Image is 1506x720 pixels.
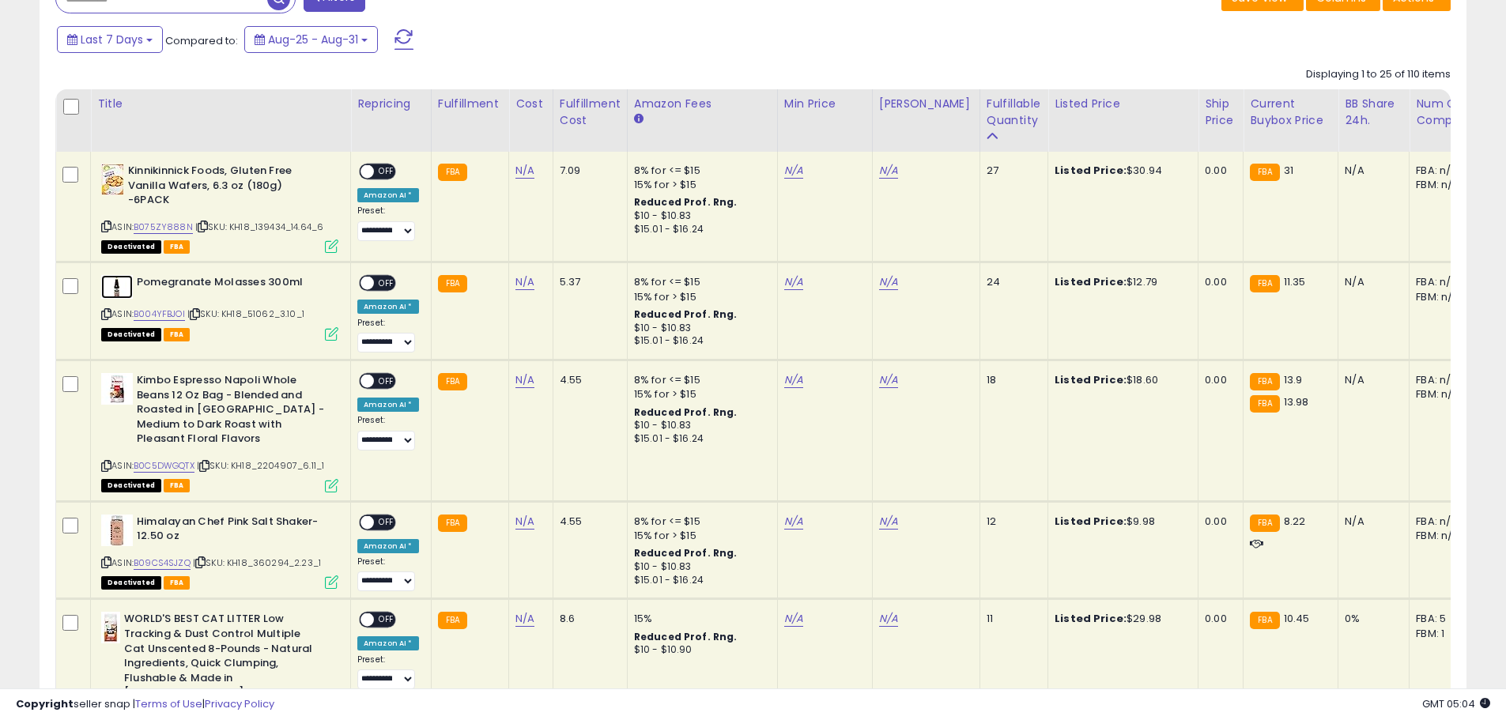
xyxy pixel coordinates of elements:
b: Reduced Prof. Rng. [634,630,738,643]
small: FBA [1250,612,1279,629]
div: FBM: n/a [1416,290,1468,304]
div: Current Buybox Price [1250,96,1331,129]
a: N/A [879,372,898,388]
div: $10 - $10.83 [634,560,765,574]
a: B075ZY888N [134,221,193,234]
div: Cost [515,96,546,112]
a: N/A [515,274,534,290]
div: Repricing [357,96,425,112]
b: Reduced Prof. Rng. [634,307,738,321]
img: 31ndZ7tMzfL._SL40_.jpg [101,275,133,299]
div: $18.60 [1055,373,1186,387]
div: N/A [1345,515,1397,529]
div: Amazon AI * [357,300,419,314]
b: Listed Price: [1055,274,1127,289]
span: Last 7 Days [81,32,143,47]
div: Ship Price [1205,96,1236,129]
span: 8.22 [1284,514,1306,529]
span: | SKU: KH18_360294_2.23_1 [193,556,321,569]
small: FBA [438,275,467,292]
b: Himalayan Chef Pink Salt Shaker-12.50 oz [137,515,329,548]
div: $15.01 - $16.24 [634,574,765,587]
b: Listed Price: [1055,514,1127,529]
small: Amazon Fees. [634,112,644,126]
b: Pomegranate Molasses 300ml [137,275,329,294]
div: Preset: [357,654,419,690]
div: ASIN: [101,373,338,490]
div: N/A [1345,164,1397,178]
div: Min Price [784,96,866,112]
div: Amazon Fees [634,96,771,112]
div: FBM: n/a [1416,529,1468,543]
div: Preset: [357,318,419,353]
span: FBA [164,328,191,341]
a: N/A [879,514,898,530]
a: N/A [879,163,898,179]
span: All listings that are unavailable for purchase on Amazon for any reason other than out-of-stock [101,240,161,254]
a: N/A [515,372,534,388]
small: FBA [438,612,467,629]
b: Kinnikinnick Foods, Gluten Free Vanilla Wafers, 6.3 oz (180g) -6PACK [128,164,320,212]
div: Preset: [357,556,419,592]
div: 0.00 [1205,373,1231,387]
a: N/A [879,274,898,290]
div: 15% for > $15 [634,290,765,304]
span: All listings that are unavailable for purchase on Amazon for any reason other than out-of-stock [101,576,161,590]
div: ASIN: [101,515,338,588]
span: OFF [374,277,399,290]
div: 0.00 [1205,515,1231,529]
div: 27 [987,164,1036,178]
div: 15% [634,612,765,626]
div: Amazon AI * [357,636,419,650]
small: FBA [1250,373,1279,390]
a: B004YFBJOI [134,307,185,321]
div: Num of Comp. [1416,96,1474,129]
span: OFF [374,515,399,529]
a: N/A [784,274,803,290]
a: B09CS4SJZQ [134,556,191,570]
div: FBM: n/a [1416,387,1468,401]
button: Last 7 Days [57,26,163,53]
div: BB Share 24h. [1345,96,1402,129]
span: Compared to: [165,33,238,48]
div: $30.94 [1055,164,1186,178]
a: N/A [515,611,534,627]
span: Aug-25 - Aug-31 [268,32,358,47]
small: FBA [438,373,467,390]
div: $29.98 [1055,612,1186,626]
div: Amazon AI * [357,188,419,202]
span: 13.9 [1284,372,1303,387]
span: All listings that are unavailable for purchase on Amazon for any reason other than out-of-stock [101,479,161,492]
span: FBA [164,240,191,254]
div: seller snap | | [16,697,274,712]
div: 15% for > $15 [634,529,765,543]
b: Kimbo Espresso Napoli Whole Beans 12 Oz Bag - Blended and Roasted in [GEOGRAPHIC_DATA] - Medium t... [137,373,329,450]
div: Fulfillment [438,96,502,112]
a: Privacy Policy [205,696,274,711]
div: Title [97,96,344,112]
div: FBM: 1 [1416,627,1468,641]
button: Aug-25 - Aug-31 [244,26,378,53]
div: $15.01 - $16.24 [634,223,765,236]
b: Listed Price: [1055,372,1127,387]
small: FBA [1250,515,1279,532]
div: FBA: n/a [1416,515,1468,529]
a: N/A [879,611,898,627]
div: $10 - $10.83 [634,322,765,335]
div: 8% for <= $15 [634,515,765,529]
div: 0% [1345,612,1397,626]
div: 12 [987,515,1036,529]
div: FBA: 5 [1416,612,1468,626]
b: Listed Price: [1055,163,1127,178]
div: ASIN: [101,275,338,339]
small: FBA [1250,275,1279,292]
div: Preset: [357,415,419,450]
div: 18 [987,373,1036,387]
span: | SKU: KH18_139434_14.64_6 [195,221,323,233]
small: FBA [1250,395,1279,413]
div: 0.00 [1205,164,1231,178]
div: 24 [987,275,1036,289]
a: N/A [784,611,803,627]
span: 31 [1284,163,1293,178]
div: 5.37 [560,275,615,289]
